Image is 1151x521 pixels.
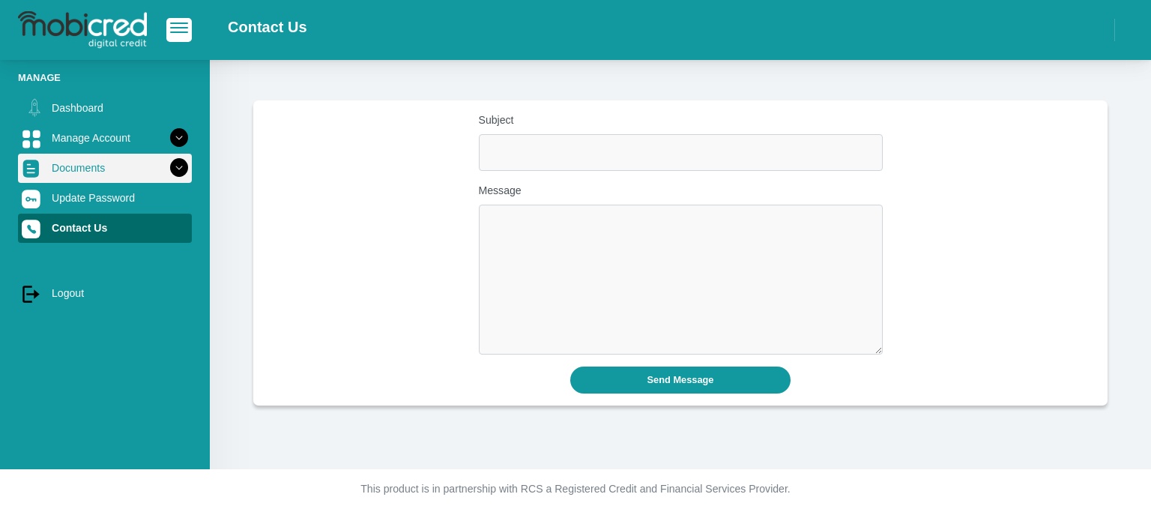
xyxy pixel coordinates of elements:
a: Update Password [18,184,192,212]
label: Message [479,183,883,199]
a: Logout [18,279,192,307]
img: logo-mobicred.svg [18,11,147,49]
a: Manage Account [18,124,192,152]
a: Dashboard [18,94,192,122]
a: Documents [18,154,192,182]
button: Send Message [570,367,791,393]
label: Subject [479,112,883,128]
h2: Contact Us [228,18,307,36]
p: This product is in partnership with RCS a Registered Credit and Financial Services Provider. [160,481,991,497]
a: Contact Us [18,214,192,242]
li: Manage [18,70,192,85]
